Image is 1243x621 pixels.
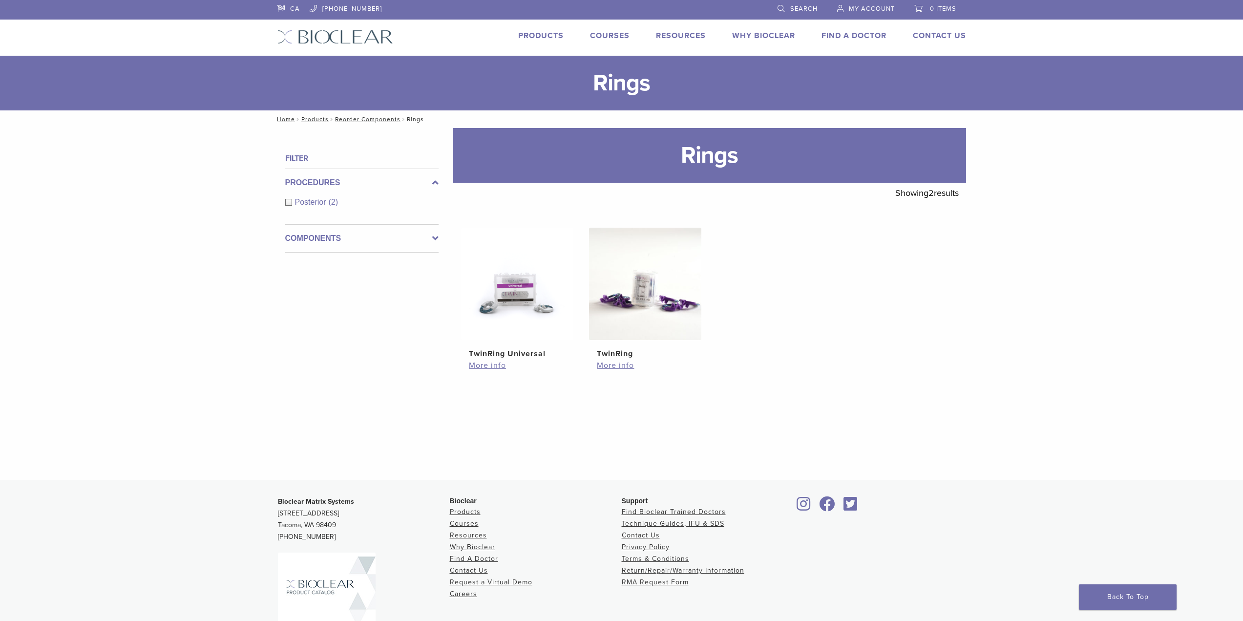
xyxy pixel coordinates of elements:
span: Posterior [295,198,329,206]
img: Bioclear [277,30,393,44]
a: Privacy Policy [622,543,670,551]
span: 0 items [930,5,956,13]
span: 2 [928,188,934,198]
a: RMA Request Form [622,578,689,586]
a: Why Bioclear [732,31,795,41]
span: My Account [849,5,895,13]
p: Showing results [895,183,959,203]
a: Resources [450,531,487,539]
a: Home [274,116,295,123]
a: Resources [656,31,706,41]
a: Find A Doctor [450,555,498,563]
a: Back To Top [1079,584,1177,610]
span: / [295,117,301,122]
span: Search [790,5,818,13]
label: Components [285,233,439,244]
span: Support [622,497,648,505]
a: Technique Guides, IFU & SDS [622,519,724,528]
h4: Filter [285,152,439,164]
a: Terms & Conditions [622,555,689,563]
a: Bioclear [794,502,814,512]
a: Courses [590,31,630,41]
a: More info [597,360,694,371]
img: TwinRing [589,228,701,340]
a: Return/Repair/Warranty Information [622,566,744,575]
span: / [400,117,407,122]
a: Bioclear [841,502,861,512]
a: Bioclear [816,502,839,512]
nav: Rings [270,110,973,128]
label: Procedures [285,177,439,189]
a: TwinRingTwinRing [589,228,702,360]
a: Courses [450,519,479,528]
a: Request a Virtual Demo [450,578,532,586]
a: Careers [450,590,477,598]
a: Find Bioclear Trained Doctors [622,508,726,516]
span: / [329,117,335,122]
p: [STREET_ADDRESS] Tacoma, WA 98409 [PHONE_NUMBER] [278,496,450,543]
h1: Rings [453,128,966,183]
span: (2) [329,198,338,206]
a: Contact Us [450,566,488,575]
a: TwinRing UniversalTwinRing Universal [461,228,574,360]
a: Contact Us [913,31,966,41]
a: Why Bioclear [450,543,495,551]
span: Bioclear [450,497,477,505]
a: Products [301,116,329,123]
a: Products [518,31,564,41]
img: TwinRing Universal [461,228,573,340]
h2: TwinRing [597,348,694,360]
strong: Bioclear Matrix Systems [278,497,354,506]
a: Products [450,508,481,516]
a: Find A Doctor [822,31,886,41]
a: Contact Us [622,531,660,539]
a: More info [469,360,566,371]
h2: TwinRing Universal [469,348,566,360]
a: Reorder Components [335,116,400,123]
